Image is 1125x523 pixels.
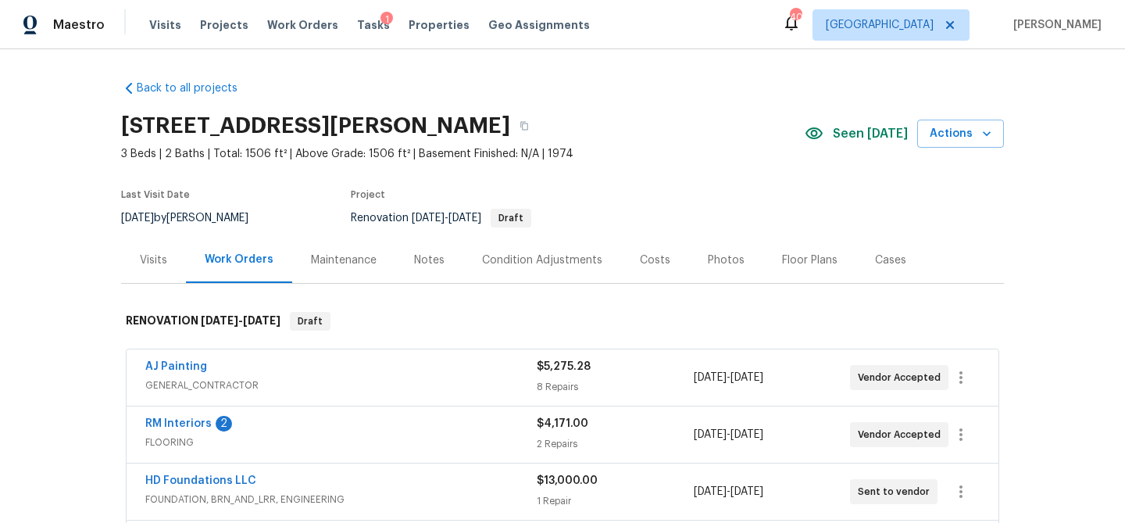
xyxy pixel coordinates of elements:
span: [GEOGRAPHIC_DATA] [826,17,934,33]
button: Copy Address [510,112,538,140]
span: Sent to vendor [858,484,936,500]
span: FOUNDATION, BRN_AND_LRR, ENGINEERING [145,492,537,507]
div: 2 Repairs [537,436,693,452]
a: Back to all projects [121,81,271,96]
span: Work Orders [267,17,338,33]
span: - [694,427,763,442]
h2: [STREET_ADDRESS][PERSON_NAME] [121,118,510,134]
a: HD Foundations LLC [145,475,256,486]
div: Condition Adjustments [482,253,602,268]
span: - [412,213,481,224]
span: Visits [149,17,181,33]
button: Actions [917,120,1004,149]
div: RENOVATION [DATE]-[DATE]Draft [121,296,1004,346]
div: by [PERSON_NAME] [121,209,267,227]
span: [DATE] [730,429,763,440]
span: [DATE] [694,486,727,497]
span: - [694,484,763,500]
span: [DATE] [730,486,763,497]
a: AJ Painting [145,361,207,372]
span: $4,171.00 [537,418,588,429]
span: Actions [930,124,991,144]
span: $5,275.28 [537,361,591,372]
span: [DATE] [412,213,445,224]
span: Tasks [357,20,390,30]
div: Work Orders [205,252,273,267]
h6: RENOVATION [126,312,280,331]
span: Vendor Accepted [858,427,947,442]
span: [DATE] [448,213,481,224]
span: [DATE] [730,372,763,383]
span: Maestro [53,17,105,33]
span: Renovation [351,213,531,224]
div: Visits [140,253,167,268]
span: [DATE] [243,315,280,326]
span: [PERSON_NAME] [1007,17,1102,33]
span: FLOORING [145,435,537,450]
div: Costs [640,253,670,268]
div: 1 [380,12,393,27]
span: Seen [DATE] [833,126,908,141]
span: Vendor Accepted [858,370,947,385]
span: [DATE] [694,372,727,383]
span: - [201,315,280,326]
span: - [694,370,763,385]
span: Draft [291,313,329,329]
div: 8 Repairs [537,379,693,395]
span: Draft [492,213,530,223]
div: 1 Repair [537,493,693,509]
a: RM Interiors [145,418,212,429]
span: Geo Assignments [488,17,590,33]
span: Properties [409,17,470,33]
div: 2 [216,416,232,432]
div: Cases [875,253,906,268]
span: [DATE] [201,315,238,326]
span: [DATE] [121,213,154,224]
div: 40 [790,9,801,25]
div: Photos [708,253,745,268]
div: Maintenance [311,253,377,268]
div: Floor Plans [782,253,837,268]
div: Notes [414,253,445,268]
span: $13,000.00 [537,475,598,486]
span: [DATE] [694,429,727,440]
span: Last Visit Date [121,190,190,199]
span: Projects [200,17,248,33]
span: 3 Beds | 2 Baths | Total: 1506 ft² | Above Grade: 1506 ft² | Basement Finished: N/A | 1974 [121,146,805,162]
span: GENERAL_CONTRACTOR [145,378,537,393]
span: Project [351,190,385,199]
